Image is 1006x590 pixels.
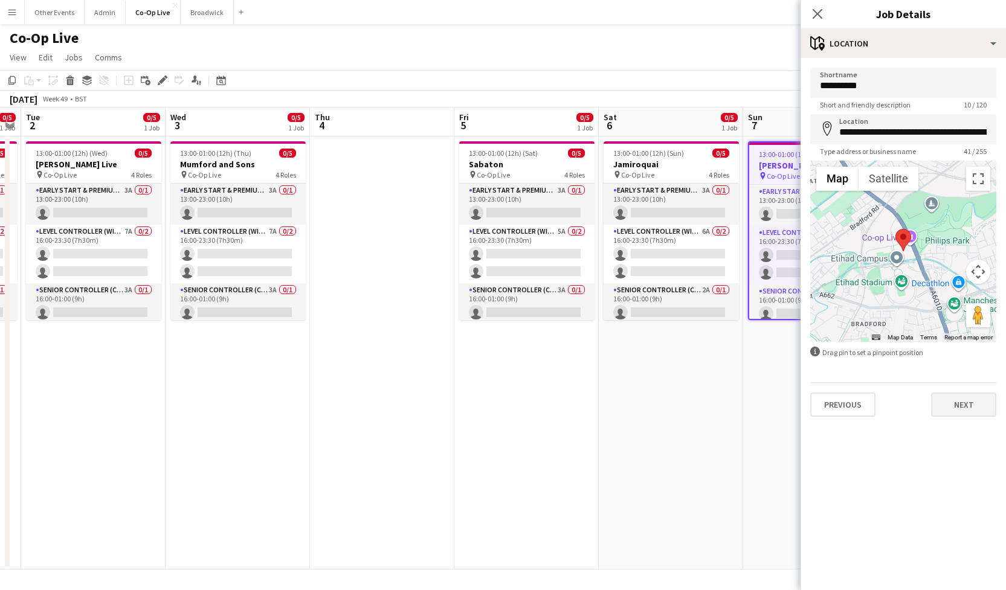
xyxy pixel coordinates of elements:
app-card-role: Early Start & Premium Controller (with CCTV)3A0/113:00-23:00 (10h) [604,184,739,225]
span: 0/5 [576,113,593,122]
a: Comms [90,50,127,65]
app-card-role: Level Controller (with CCTV)6A0/216:00-23:30 (7h30m) [604,225,739,283]
span: Wed [170,112,186,123]
app-job-card: 13:00-01:00 (12h) (Wed)0/5[PERSON_NAME] Live Co-Op Live4 RolesEarly Start & Premium Controller (w... [26,141,161,320]
span: 13:00-01:00 (12h) (Sat) [469,149,538,158]
app-card-role: Level Controller (with CCTV)6A0/216:00-23:30 (7h30m) [749,226,882,284]
button: Show satellite imagery [859,167,918,191]
h3: [PERSON_NAME] [749,160,882,171]
h3: Jamiroquai [604,159,739,170]
span: 13:00-01:00 (12h) (Thu) [180,149,251,158]
span: 13:00-01:00 (12h) (Sun) [613,149,684,158]
app-card-role: Early Start & Premium Controller (with CCTV)3A0/113:00-23:00 (10h) [170,184,306,225]
span: 5 [457,118,469,132]
app-card-role: Early Start & Premium Controller (with CCTV)3A0/113:00-23:00 (10h) [26,184,161,225]
div: 1 Job [144,123,160,132]
div: 1 Job [721,123,737,132]
button: Map camera controls [966,260,990,284]
span: 0/5 [288,113,305,122]
div: BST [75,94,87,103]
span: 4 Roles [564,170,585,179]
app-card-role: Senior Controller (CCTV)3A0/116:00-01:00 (9h) [170,283,306,324]
button: Show street map [816,167,859,191]
span: Co-Op Live [44,170,77,179]
div: 1 Job [577,123,593,132]
span: 0/5 [568,149,585,158]
span: Co-Op Live [767,172,800,181]
button: Drag Pegman onto the map to open Street View [966,303,990,327]
span: 7 [746,118,763,132]
a: Edit [34,50,57,65]
h3: Mumford and Sons [170,159,306,170]
span: 0/5 [721,113,738,122]
a: View [5,50,31,65]
app-card-role: Senior Controller (CCTV)3A0/116:00-01:00 (9h) [459,283,595,324]
button: Previous [810,393,875,417]
button: Keyboard shortcuts [872,333,880,342]
app-card-role: Level Controller (with CCTV)5A0/216:00-23:30 (7h30m) [459,225,595,283]
span: Jobs [65,52,83,63]
div: Location [801,29,1006,58]
span: Fri [459,112,469,123]
div: 13:00-01:00 (12h) (Mon)0/5[PERSON_NAME] Co-Op Live4 RolesEarly Start & Premium Controller (with C... [748,141,883,320]
button: Toggle fullscreen view [966,167,990,191]
span: Edit [39,52,53,63]
span: Co-Op Live [188,170,221,179]
h3: Sabaton [459,159,595,170]
a: Open this area in Google Maps (opens a new window) [813,326,853,342]
app-job-card: 13:00-01:00 (12h) (Thu)0/5Mumford and Sons Co-Op Live4 RolesEarly Start & Premium Controller (wit... [170,141,306,320]
app-job-card: 13:00-01:00 (12h) (Sun)0/5Jamiroquai Co-Op Live4 RolesEarly Start & Premium Controller (with CCTV... [604,141,739,320]
app-card-role: Level Controller (with CCTV)7A0/216:00-23:30 (7h30m) [170,225,306,283]
span: Comms [95,52,122,63]
img: Google [813,326,853,342]
button: Other Events [25,1,85,24]
span: Sun [748,112,763,123]
span: 0/5 [712,149,729,158]
div: [DATE] [10,93,37,105]
span: Type address or business name [810,147,926,156]
h3: [PERSON_NAME] Live [26,159,161,170]
app-card-role: Senior Controller (CCTV)1A0/116:00-01:00 (9h) [749,284,882,325]
span: 4 Roles [131,170,152,179]
a: Jobs [60,50,88,65]
span: 13:00-01:00 (12h) (Wed) [36,149,108,158]
span: Week 49 [40,94,70,103]
span: 41 / 255 [954,147,996,156]
span: 6 [602,118,617,132]
a: Terms (opens in new tab) [920,334,937,341]
span: Tue [26,112,40,123]
span: 2 [24,118,40,132]
h1: Co-Op Live [10,29,79,47]
app-card-role: Level Controller (with CCTV)7A0/216:00-23:30 (7h30m) [26,225,161,283]
span: 0/5 [143,113,160,122]
div: Drag pin to set a pinpoint position [810,347,996,358]
a: Report a map error [944,334,993,341]
app-job-card: 13:00-01:00 (12h) (Sat)0/5Sabaton Co-Op Live4 RolesEarly Start & Premium Controller (with CCTV)3A... [459,141,595,320]
app-card-role: Senior Controller (CCTV)2A0/116:00-01:00 (9h) [604,283,739,324]
span: 3 [169,118,186,132]
button: Co-Op Live [126,1,181,24]
span: 10 / 120 [954,100,996,109]
span: 4 [313,118,330,132]
button: Next [931,393,996,417]
div: 1 Job [288,123,304,132]
button: Admin [85,1,126,24]
span: Sat [604,112,617,123]
span: Thu [315,112,330,123]
h3: Job Details [801,6,1006,22]
span: View [10,52,27,63]
app-card-role: Early Start & Premium Controller (with CCTV)3A0/113:00-23:00 (10h) [749,185,882,226]
app-card-role: Early Start & Premium Controller (with CCTV)3A0/113:00-23:00 (10h) [459,184,595,225]
span: 0/5 [135,149,152,158]
span: 4 Roles [709,170,729,179]
app-card-role: Senior Controller (CCTV)3A0/116:00-01:00 (9h) [26,283,161,324]
span: 13:00-01:00 (12h) (Mon) [759,150,831,159]
span: Short and friendly description [810,100,920,109]
span: Co-Op Live [477,170,510,179]
button: Map Data [888,333,913,342]
button: Broadwick [181,1,234,24]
